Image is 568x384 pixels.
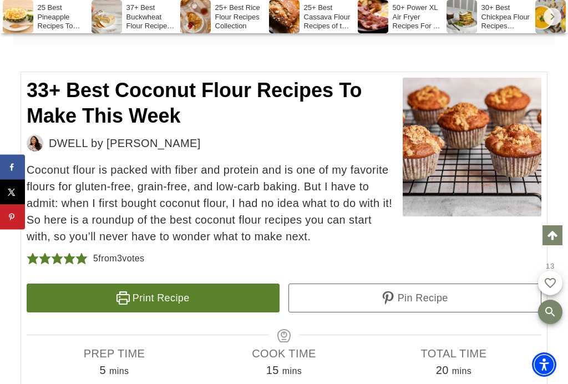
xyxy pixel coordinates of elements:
span: 3 [117,254,122,263]
div: Accessibility Menu [532,352,556,377]
span: Rate this recipe 1 out of 5 stars [27,250,39,267]
span: Rate this recipe 4 out of 5 stars [63,250,75,267]
span: Cook Time [199,345,369,362]
span: mins [282,366,302,376]
span: Total Time [369,345,539,362]
span: mins [109,366,129,376]
span: 33+ Best Coconut Flour Recipes To Make This Week [27,79,362,128]
a: Print Recipe [27,284,280,312]
span: 15 [266,364,279,376]
span: Rate this recipe 3 out of 5 stars [51,250,63,267]
span: Rate this recipe 5 out of 5 stars [75,250,88,267]
span: Rate this recipe 2 out of 5 stars [39,250,51,267]
span: Coconut flour is packed with fiber and protein and is one of my favorite flours for gluten-free, ... [27,161,541,245]
span: Prep Time [29,345,199,362]
span: mins [452,366,471,376]
span: DWELL by [PERSON_NAME] [49,135,201,151]
div: from votes [93,250,144,267]
a: Pin Recipe [288,284,541,312]
span: 5 [93,254,98,263]
span: 5 [100,364,106,376]
a: Scroll to top [542,225,562,245]
span: 20 [436,364,449,376]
